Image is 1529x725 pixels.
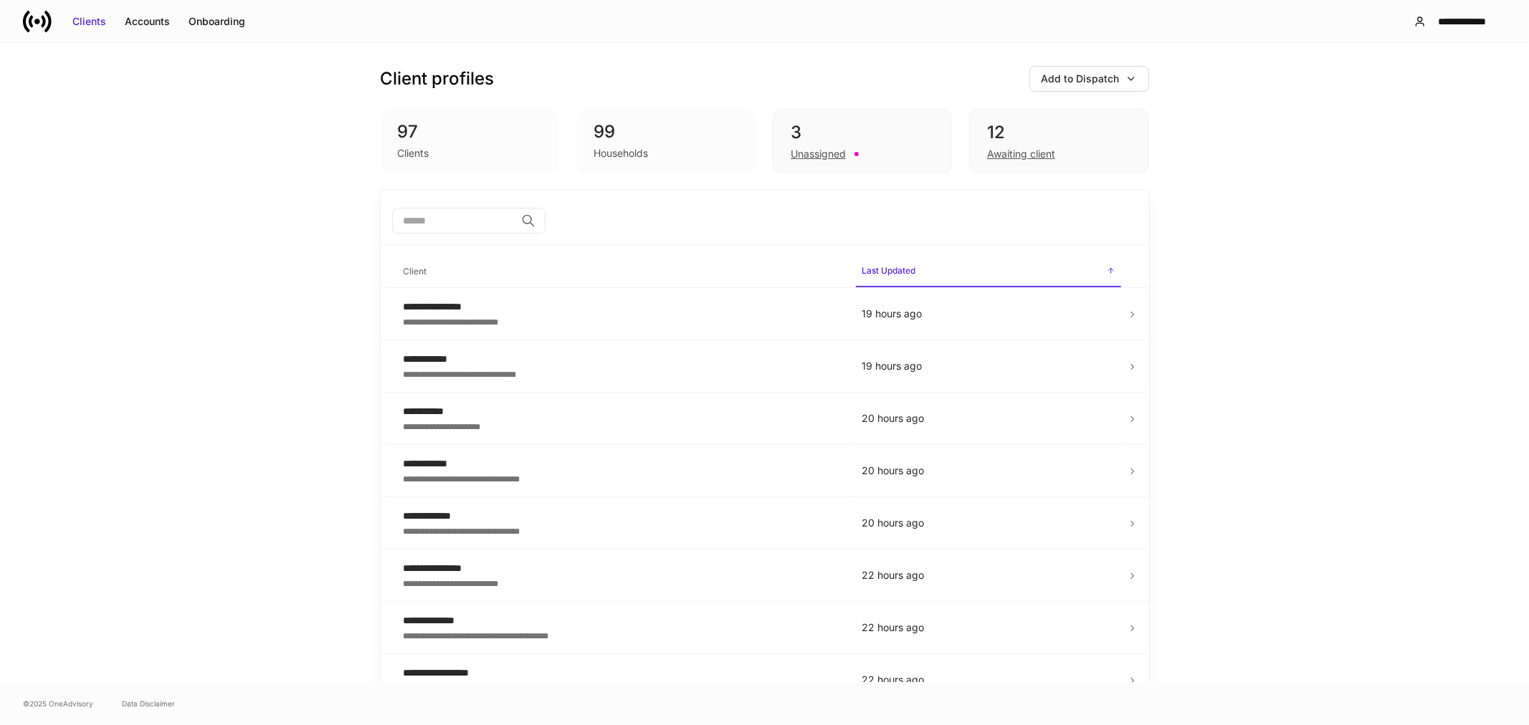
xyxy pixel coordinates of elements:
[23,698,93,709] span: © 2025 OneAdvisory
[862,568,1115,582] p: 22 hours ago
[398,257,844,287] span: Client
[63,10,115,33] button: Clients
[862,307,1115,321] p: 19 hours ago
[179,10,254,33] button: Onboarding
[987,121,1130,144] div: 12
[125,14,170,29] div: Accounts
[862,620,1115,635] p: 22 hours ago
[72,14,106,29] div: Clients
[862,673,1115,687] p: 22 hours ago
[773,109,952,173] div: 3Unassigned
[969,109,1148,173] div: 12Awaiting client
[381,67,495,90] h3: Client profiles
[862,359,1115,373] p: 19 hours ago
[1042,72,1120,86] div: Add to Dispatch
[594,120,738,143] div: 99
[791,121,934,144] div: 3
[862,464,1115,478] p: 20 hours ago
[856,256,1121,287] span: Last Updated
[189,14,245,29] div: Onboarding
[987,147,1055,161] div: Awaiting client
[862,411,1115,426] p: 20 hours ago
[791,147,846,161] div: Unassigned
[398,120,543,143] div: 97
[594,146,648,160] div: Households
[122,698,175,709] a: Data Disclaimer
[398,146,429,160] div: Clients
[404,264,427,278] h6: Client
[115,10,179,33] button: Accounts
[862,264,915,277] h6: Last Updated
[1029,66,1149,92] button: Add to Dispatch
[862,516,1115,530] p: 20 hours ago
